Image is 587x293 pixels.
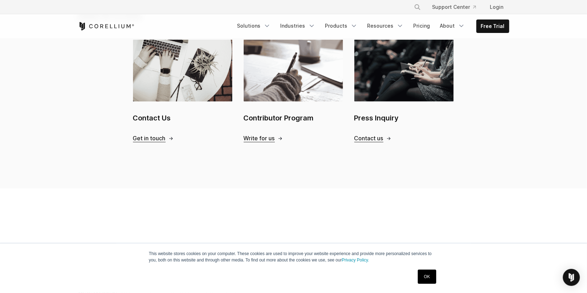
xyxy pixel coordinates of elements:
a: Press Inquiry Press Inquiry Contact us [354,40,454,142]
a: Privacy Policy. [342,258,369,263]
a: Industries [276,19,320,32]
a: Corellium Home [78,22,134,30]
span: Write for us [244,135,275,142]
a: Pricing [409,19,434,32]
div: Navigation Menu [405,1,509,13]
a: About [436,19,469,32]
a: Support Center [427,1,482,13]
p: This website stores cookies on your computer. These cookies are used to improve your website expe... [149,250,438,263]
a: Free Trial [477,20,509,33]
a: Login [484,1,509,13]
div: Navigation Menu [233,19,509,33]
a: Contributor Program Contributor Program Write for us [244,40,343,142]
img: Contact Us [133,40,232,101]
img: Press Inquiry [354,40,454,101]
a: Products [321,19,362,32]
h2: Contributor Program [244,113,343,124]
h2: Contact Us [133,113,232,124]
a: Resources [363,19,408,32]
span: Contact us [354,135,383,142]
div: Open Intercom Messenger [563,269,580,286]
img: Contributor Program [244,40,343,101]
h2: Press Inquiry [354,113,454,124]
a: Solutions [233,19,275,32]
span: Get in touch [133,135,166,142]
a: OK [418,270,436,284]
button: Search [411,1,424,13]
a: Contact Us Contact Us Get in touch [133,40,232,142]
